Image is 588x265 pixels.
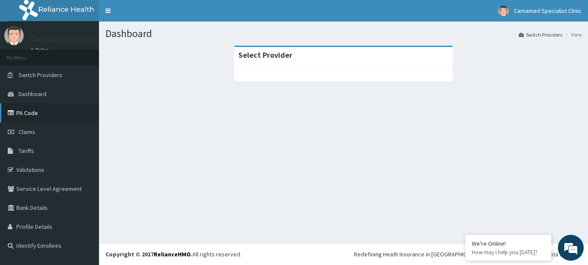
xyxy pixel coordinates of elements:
h1: Dashboard [105,28,582,39]
strong: Select Provider [238,50,292,60]
div: We're Online! [472,240,545,247]
span: Carnamed Specialist Clinic [514,7,582,15]
p: How may I help you today? [472,249,545,256]
footer: All rights reserved. [99,243,588,265]
span: Switch Providers [19,71,62,79]
li: Here [563,31,582,38]
img: User Image [4,26,24,45]
a: Online [30,47,51,53]
div: Redefining Heath Insurance in [GEOGRAPHIC_DATA] using Telemedicine and Data Science! [354,250,582,259]
a: Switch Providers [519,31,562,38]
img: User Image [498,6,509,16]
strong: Copyright © 2017 . [105,250,192,258]
p: Carnamed Specialist Clinic [30,35,118,43]
a: RelianceHMO [154,250,191,258]
span: Dashboard [19,90,46,98]
span: Tariffs [19,147,34,155]
span: Claims [19,128,35,136]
